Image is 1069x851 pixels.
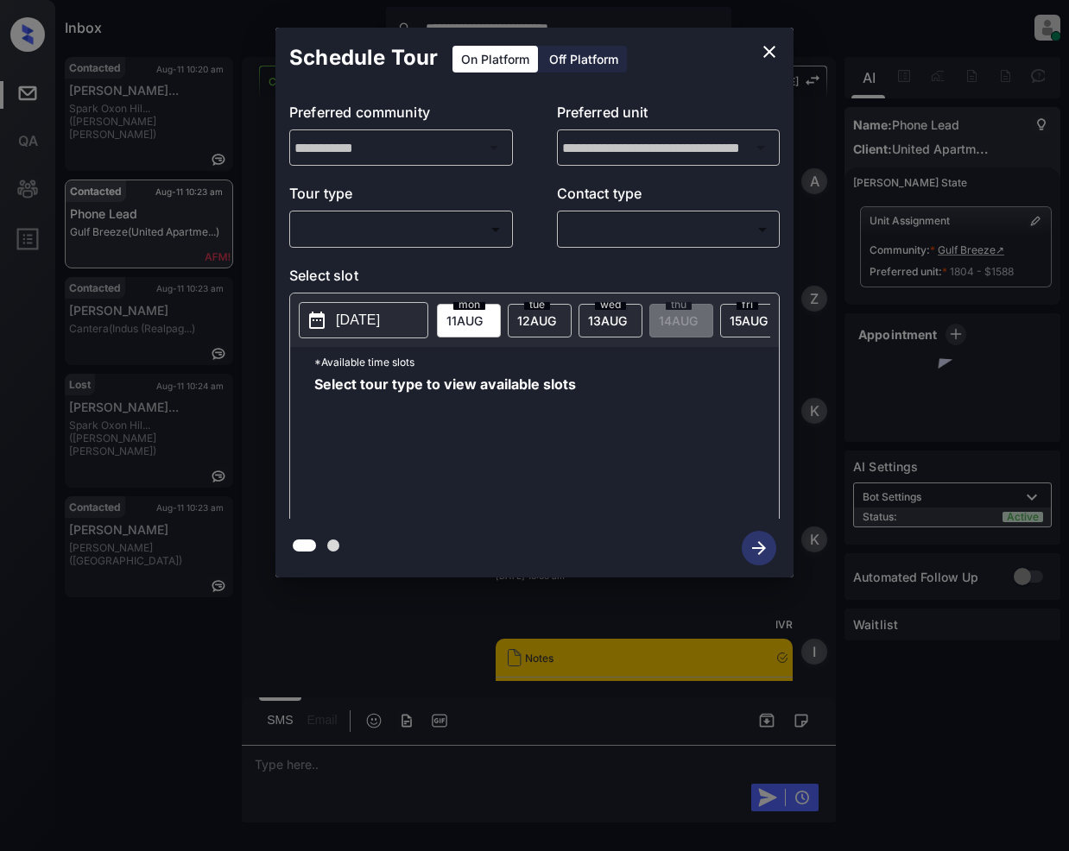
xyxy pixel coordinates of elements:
p: Preferred community [289,102,513,129]
span: 13 AUG [588,313,627,328]
span: 12 AUG [517,313,556,328]
p: Tour type [289,183,513,211]
span: Select tour type to view available slots [314,377,576,515]
div: date-select [720,304,784,337]
span: 11 AUG [446,313,483,328]
p: Select slot [289,265,780,293]
div: date-select [437,304,501,337]
button: close [752,35,787,69]
button: [DATE] [299,302,428,338]
span: mon [453,299,485,310]
p: *Available time slots [314,347,779,377]
p: [DATE] [336,310,380,331]
p: Contact type [557,183,781,211]
p: Preferred unit [557,102,781,129]
span: fri [737,299,758,310]
div: date-select [508,304,572,337]
div: On Platform [452,46,538,72]
h2: Schedule Tour [275,28,452,88]
div: Off Platform [541,46,627,72]
span: tue [524,299,550,310]
span: wed [595,299,626,310]
span: 15 AUG [730,313,768,328]
div: date-select [579,304,642,337]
